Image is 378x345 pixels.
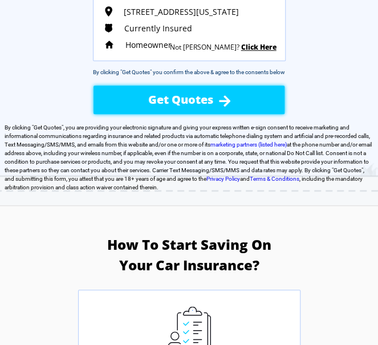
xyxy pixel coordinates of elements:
[124,23,192,34] span: Currently Insured
[148,92,213,107] span: Get Quotes
[210,141,287,148] a: marketing partners (listed here)
[124,6,239,17] span: [STREET_ADDRESS][US_STATE]
[206,176,240,182] a: Privacy Policy
[34,124,62,131] span: Get Quotes
[107,234,272,275] h3: How To Start Saving On Your Car Insurance?
[125,39,171,50] span: Homeowner
[94,86,284,114] button: Get Quotes
[5,123,373,192] label: By clicking " ", you are providing your electronic signature and giving your express written e-si...
[250,176,299,182] a: Terms & Conditions
[93,68,285,76] div: By clicking "Get Quotes" you confirm the above & agree to the consents below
